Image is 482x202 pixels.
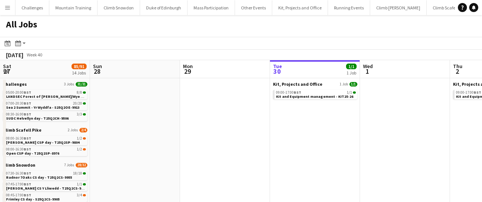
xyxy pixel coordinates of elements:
[15,0,49,15] button: Challenges
[294,90,301,95] span: BST
[3,127,87,162] div: Climb Scafell Pike2 Jobs2/408:00-16:30BST1/2[PERSON_NAME] CSP day - T25Q2SP-980408:00-16:30BST1/2...
[77,91,82,94] span: 8/8
[188,0,235,15] button: Mass Participation
[83,183,86,185] span: 1/1
[76,82,87,87] span: 31/31
[98,0,140,15] button: Climb Snowdon
[24,136,31,141] span: BST
[272,67,282,76] span: 30
[6,90,86,99] a: 05:00-20:00BST8/8LANDSEC Forest of [PERSON_NAME]/Wye Valley Challenge - S25Q2CH-9594
[6,182,86,190] a: 07:45-17:00BST1/1[PERSON_NAME] CS Y Lliwedd - T25Q2CS-9765
[6,186,87,191] span: Janna CS Y Lliwedd - T25Q2CS-9765
[273,81,357,87] a: Kit, Projects and Office1 Job1/1
[24,182,31,187] span: BST
[6,137,31,140] span: 08:00-16:30
[6,147,31,151] span: 08:00-16:30
[24,171,31,176] span: BST
[362,67,373,76] span: 1
[140,0,188,15] button: Duke of Edinburgh
[6,91,31,94] span: 05:00-20:00
[235,0,272,15] button: Other Events
[6,182,31,186] span: 07:45-17:00
[83,172,86,175] span: 18/18
[3,127,41,133] span: Climb Scafell Pike
[6,112,31,116] span: 08:30-16:00
[93,63,102,70] span: Sun
[72,70,86,76] div: 14 Jobs
[77,182,82,186] span: 1/1
[182,67,193,76] span: 29
[3,63,11,70] span: Sat
[6,101,86,109] a: 07:00-20:30BST20/20Sea 2 Summit - Yr Wyddfa - S25Q2OE-9913
[6,102,31,105] span: 07:00-20:30
[346,64,357,69] span: 1/1
[346,70,356,76] div: 1 Job
[3,162,35,168] span: Climb Snowdon
[456,91,481,94] span: 09:00-17:00
[474,90,481,95] span: BST
[6,112,86,120] a: 08:30-16:00BST3/3SUDC Helvellyn day - T25Q2CH-9506
[328,0,370,15] button: Running Events
[3,127,87,133] a: Climb Scafell Pike2 Jobs2/4
[64,163,74,167] span: 7 Jobs
[3,81,87,127] div: Challenges3 Jobs31/3105:00-20:00BST8/8LANDSEC Forest of [PERSON_NAME]/Wye Valley Challenge - S25Q...
[363,63,373,70] span: Wed
[6,147,86,155] a: 08:00-16:30BST1/2Open CSP day - T25Q2SP-8976
[24,101,31,106] span: BST
[3,81,27,87] span: Challenges
[6,193,86,201] a: 08:45-17:00BST3/4Frimley CS day - S25Q2CS-9905
[6,51,23,59] div: [DATE]
[349,82,357,87] span: 1/1
[73,172,82,175] span: 18/18
[6,136,86,144] a: 08:00-16:30BST1/2[PERSON_NAME] CSP day - T25Q2SP-9804
[83,148,86,150] span: 1/2
[6,116,69,121] span: SUDC Helvellyn day - T25Q2CH-9506
[276,91,301,94] span: 09:00-17:00
[24,147,31,152] span: BST
[6,140,79,145] span: Ambrish CSP day - T25Q2SP-9804
[276,90,356,99] a: 09:00-17:00BST1/1Kit and Equipment management - KIT25-26
[276,94,353,99] span: Kit and Equipment management - KIT25-26
[427,0,473,15] button: Climb Scafell Pike
[6,105,79,110] span: Sea 2 Summit - Yr Wyddfa - S25Q2OE-9913
[77,137,82,140] span: 1/2
[273,81,357,101] div: Kit, Projects and Office1 Job1/109:00-17:00BST1/1Kit and Equipment management - KIT25-26
[6,151,59,156] span: Open CSP day - T25Q2SP-8976
[49,0,98,15] button: Mountain Training
[6,171,86,179] a: 07:30-16:30BST18/18Radnor 7Oaks CS day - T25Q2CS-9955
[183,63,193,70] span: Mon
[83,194,86,196] span: 3/4
[25,52,44,58] span: Week 40
[64,82,74,87] span: 3 Jobs
[24,112,31,117] span: BST
[83,91,86,94] span: 8/8
[83,113,86,115] span: 3/3
[272,0,328,15] button: Kit, Projects and Office
[24,90,31,95] span: BST
[77,147,82,151] span: 1/2
[453,63,462,70] span: Thu
[3,162,87,168] a: Climb Snowdon7 Jobs28/32
[24,193,31,197] span: BST
[6,172,31,175] span: 07:30-16:30
[3,81,87,87] a: Challenges3 Jobs31/31
[6,94,139,99] span: LANDSEC Forest of Dean/Wye Valley Challenge - S25Q2CH-9594
[77,193,82,197] span: 3/4
[353,91,356,94] span: 1/1
[6,197,59,202] span: Frimley CS day - S25Q2CS-9905
[370,0,427,15] button: Climb [PERSON_NAME]
[73,102,82,105] span: 20/20
[72,64,87,69] span: 85/91
[83,102,86,105] span: 20/20
[6,193,31,197] span: 08:45-17:00
[76,163,87,167] span: 28/32
[452,67,462,76] span: 2
[68,128,78,132] span: 2 Jobs
[79,128,87,132] span: 2/4
[77,112,82,116] span: 3/3
[92,67,102,76] span: 28
[6,175,72,180] span: Radnor 7Oaks CS day - T25Q2CS-9955
[273,63,282,70] span: Tue
[273,81,322,87] span: Kit, Projects and Office
[340,82,348,87] span: 1 Job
